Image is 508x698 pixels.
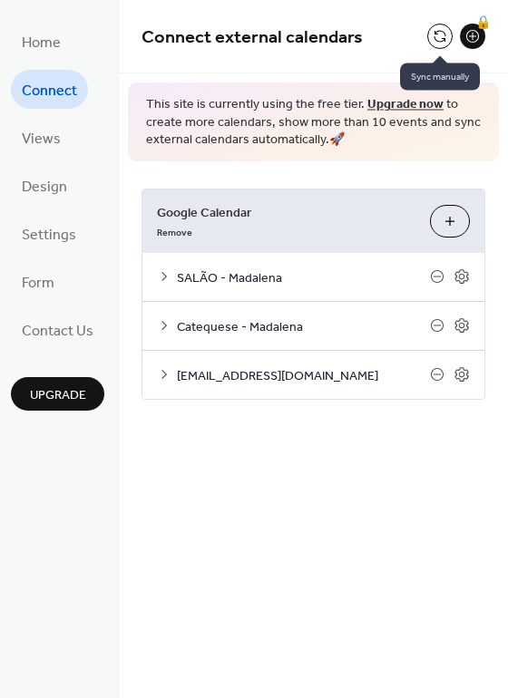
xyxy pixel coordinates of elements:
[11,214,87,253] a: Settings
[11,377,104,411] button: Upgrade
[11,166,78,205] a: Design
[157,226,192,238] span: Remove
[142,20,363,55] span: Connect external calendars
[157,203,415,222] span: Google Calendar
[22,317,93,345] span: Contact Us
[30,386,86,405] span: Upgrade
[146,96,481,150] span: This site is currently using the free tier. to create more calendars, show more than 10 events an...
[11,70,88,109] a: Connect
[177,268,430,287] span: SALÃO - Madalena
[11,262,65,301] a: Form
[22,173,67,201] span: Design
[11,118,72,157] a: Views
[177,317,430,336] span: Catequese - Madalena
[177,366,430,385] span: [EMAIL_ADDRESS][DOMAIN_NAME]
[22,77,77,105] span: Connect
[22,221,76,249] span: Settings
[22,269,54,297] span: Form
[11,310,104,349] a: Contact Us
[400,63,480,91] span: Sync manually
[367,92,444,117] a: Upgrade now
[22,125,61,153] span: Views
[22,29,61,57] span: Home
[11,22,72,61] a: Home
